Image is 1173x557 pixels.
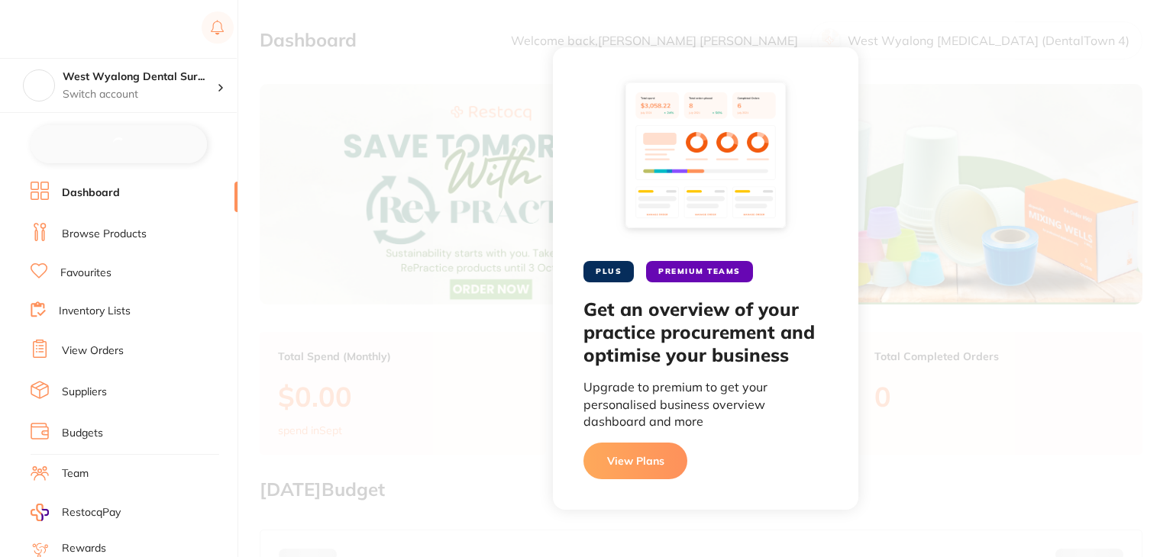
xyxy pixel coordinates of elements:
a: Dashboard [62,185,120,201]
a: Suppliers [62,385,107,400]
span: PREMIUM TEAMS [646,261,753,282]
a: Rewards [62,541,106,556]
img: RestocqPay [31,504,49,521]
span: PLUS [583,261,634,282]
img: West Wyalong Dental Surgery (DentalTown 4) [24,70,54,101]
img: Restocq Logo [31,20,128,38]
span: RestocqPay [62,505,121,520]
h2: Get an overview of your practice procurement and optimise your business [583,298,828,366]
a: Team [62,466,89,481]
a: Browse Products [62,227,147,242]
h4: West Wyalong Dental Surgery (DentalTown 4) [63,69,217,85]
a: Favourites [60,266,111,281]
button: View Plans [583,443,687,479]
a: Restocq Logo [31,11,128,47]
a: Budgets [62,426,103,441]
a: View Orders [62,343,124,359]
a: RestocqPay [31,504,121,521]
p: Upgrade to premium to get your personalised business overview dashboard and more [583,378,828,430]
img: dashboard-preview.svg [619,78,792,243]
a: Inventory Lists [59,304,131,319]
p: Switch account [63,87,217,102]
